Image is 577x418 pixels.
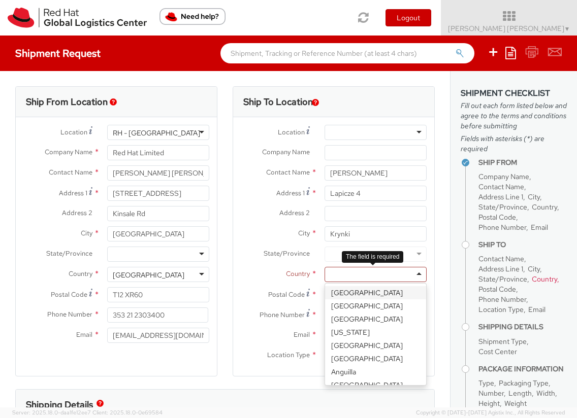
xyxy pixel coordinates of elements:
span: City [298,229,310,237]
span: Address 1 [276,189,305,197]
button: Need help? [159,8,226,25]
span: Phone Number [478,295,526,304]
span: State/Province [46,249,92,258]
span: Fields with asterisks (*) are required [461,133,567,154]
span: Location [278,128,305,136]
span: Client: 2025.18.0-0e69584 [92,409,163,416]
span: Address 1 [59,189,87,197]
span: Company Name [45,148,92,156]
span: Type [478,378,494,388]
h3: Ship From Location [26,97,108,107]
span: Postal Code [51,290,87,299]
div: Anguilla [325,365,426,378]
div: The field is required [342,251,403,263]
span: Cost Center [478,347,517,356]
h3: Ship To Location [243,97,313,107]
span: State/Province [478,202,527,212]
span: Number [478,389,504,398]
span: Weight [504,399,527,408]
span: Shipment Type [478,337,527,346]
span: Country [532,274,557,284]
span: Country [532,202,557,212]
span: Width [536,389,555,398]
h3: Shipping Details [26,400,93,410]
span: Country [286,269,310,278]
input: Shipment, Tracking or Reference Number (at least 4 chars) [220,43,474,63]
span: Company Name [478,172,529,181]
span: Postal Code [478,213,516,222]
span: Location Type [267,351,310,359]
span: Contact Name [49,168,92,177]
span: Phone Number [478,223,526,232]
span: ▼ [564,25,570,33]
button: Logout [386,9,431,26]
div: [GEOGRAPHIC_DATA] [325,352,426,365]
div: [US_STATE] [325,326,426,339]
span: Server: 2025.18.0-daa1fe12ee7 [12,409,91,416]
span: Phone Number [260,310,305,319]
span: Email [76,330,92,339]
span: Address 2 [279,208,310,217]
span: Contact Name [266,168,310,177]
span: Postal Code [268,290,305,299]
h4: Package Information [478,365,567,373]
span: Contact Name [478,254,524,263]
span: Fill out each form listed below and agree to the terms and conditions before submitting [461,100,567,131]
span: Company Name [262,148,310,156]
span: State/Province [264,249,310,258]
span: Packaging Type [499,378,549,388]
div: [GEOGRAPHIC_DATA] [325,286,426,299]
h4: Ship To [478,241,567,249]
span: City [528,192,540,201]
span: City [81,229,92,237]
div: [GEOGRAPHIC_DATA] [325,299,426,312]
span: State/Province [478,274,527,284]
span: City [528,264,540,273]
span: Contact Name [478,182,524,191]
div: [GEOGRAPHIC_DATA] [113,270,184,280]
span: Location [60,128,87,136]
span: Country [69,269,92,278]
span: Phone Number [47,310,92,319]
img: rh-logistics-00dfa346123c4ec078e1.svg [8,8,147,28]
span: Address Line 1 [478,264,523,273]
span: Email [528,305,546,314]
h4: Shipping Details [478,323,567,331]
span: Postal Code [478,285,516,294]
div: RH - [GEOGRAPHIC_DATA] [113,128,200,138]
span: Height [478,399,500,408]
span: Location Type [478,305,524,314]
div: [GEOGRAPHIC_DATA] [325,312,426,326]
div: [GEOGRAPHIC_DATA] [325,378,426,392]
span: [PERSON_NAME] [PERSON_NAME] [448,24,570,33]
span: Address 2 [62,208,92,217]
span: Email [531,223,548,232]
h4: Ship From [478,159,567,166]
h3: Shipment Checklist [461,89,567,98]
span: Copyright © [DATE]-[DATE] Agistix Inc., All Rights Reserved [416,409,565,417]
h4: Shipment Request [15,48,101,59]
span: Address Line 1 [478,192,523,201]
span: Email [294,330,310,339]
div: [GEOGRAPHIC_DATA] [325,339,426,352]
span: Length [508,389,532,398]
